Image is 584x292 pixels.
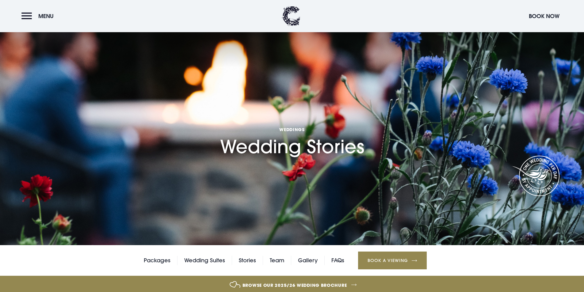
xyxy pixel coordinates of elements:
[38,13,54,20] span: Menu
[220,127,364,132] span: Weddings
[270,256,284,265] a: Team
[358,252,427,269] a: Book a Viewing
[21,9,57,23] button: Menu
[220,91,364,158] h1: Wedding Stories
[331,256,344,265] a: FAQs
[239,256,256,265] a: Stories
[526,9,563,23] button: Book Now
[282,6,300,26] img: Clandeboye Lodge
[298,256,318,265] a: Gallery
[144,256,170,265] a: Packages
[184,256,225,265] a: Wedding Suites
